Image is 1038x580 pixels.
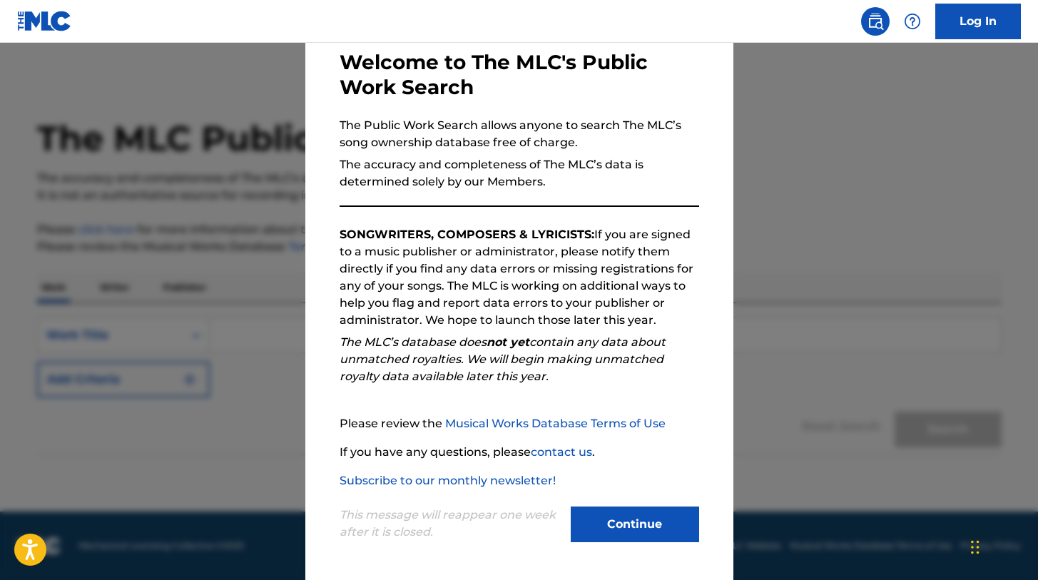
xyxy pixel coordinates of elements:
[17,11,72,31] img: MLC Logo
[531,445,592,459] a: contact us
[340,156,699,190] p: The accuracy and completeness of The MLC’s data is determined solely by our Members.
[445,417,666,430] a: Musical Works Database Terms of Use
[867,13,884,30] img: search
[861,7,890,36] a: Public Search
[487,335,529,349] strong: not yet
[340,226,699,329] p: If you are signed to a music publisher or administrator, please notify them directly if you find ...
[571,507,699,542] button: Continue
[967,512,1038,580] iframe: Chat Widget
[898,7,927,36] div: Help
[340,474,556,487] a: Subscribe to our monthly newsletter!
[904,13,921,30] img: help
[340,507,562,541] p: This message will reappear one week after it is closed.
[340,335,666,383] em: The MLC’s database does contain any data about unmatched royalties. We will begin making unmatche...
[340,415,699,432] p: Please review the
[340,50,699,100] h3: Welcome to The MLC's Public Work Search
[971,526,980,569] div: Drag
[340,444,699,461] p: If you have any questions, please .
[340,228,594,241] strong: SONGWRITERS, COMPOSERS & LYRICISTS:
[340,117,699,151] p: The Public Work Search allows anyone to search The MLC’s song ownership database free of charge.
[935,4,1021,39] a: Log In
